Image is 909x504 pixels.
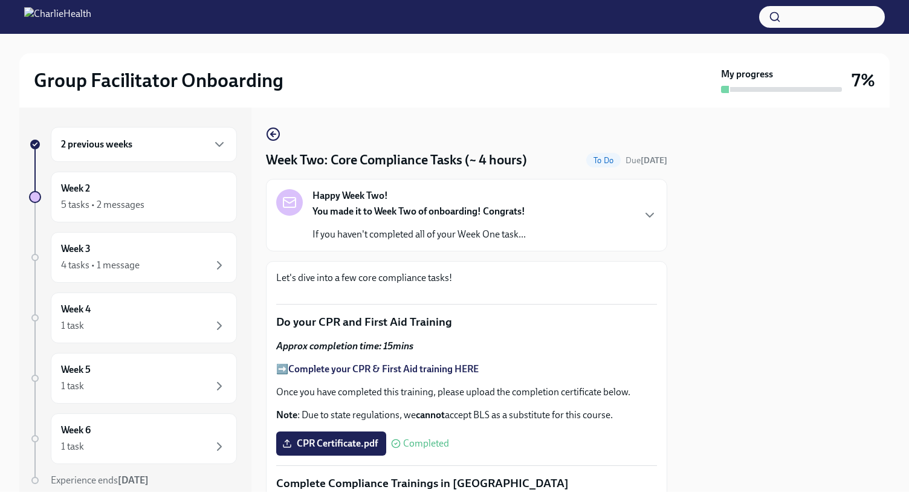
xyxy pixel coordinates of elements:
h6: Week 4 [61,303,91,316]
strong: My progress [721,68,773,81]
p: Let's dive into a few core compliance tasks! [276,271,657,285]
span: CPR Certificate.pdf [285,438,378,450]
p: Complete Compliance Trainings in [GEOGRAPHIC_DATA] [276,476,657,491]
strong: Happy Week Two! [312,189,388,202]
a: Week 34 tasks • 1 message [29,232,237,283]
p: ➡️ [276,363,657,376]
h4: Week Two: Core Compliance Tasks (~ 4 hours) [266,151,527,169]
h6: 2 previous weeks [61,138,132,151]
p: : Due to state regulations, we accept BLS as a substitute for this course. [276,409,657,422]
div: 4 tasks • 1 message [61,259,140,272]
strong: cannot [416,409,445,421]
p: Do your CPR and First Aid Training [276,314,657,330]
strong: Note [276,409,297,421]
img: CharlieHealth [24,7,91,27]
a: Week 61 task [29,413,237,464]
h3: 7% [852,69,875,91]
p: Once you have completed this training, please upload the completion certificate below. [276,386,657,399]
span: Experience ends [51,474,149,486]
strong: [DATE] [641,155,667,166]
strong: [DATE] [118,474,149,486]
span: To Do [586,156,621,165]
h6: Week 2 [61,182,90,195]
h6: Week 5 [61,363,91,376]
h6: Week 6 [61,424,91,437]
strong: You made it to Week Two of onboarding! Congrats! [312,205,525,217]
div: 1 task [61,380,84,393]
a: Week 41 task [29,292,237,343]
div: 1 task [61,319,84,332]
a: Complete your CPR & First Aid training HERE [288,363,479,375]
strong: Approx completion time: 15mins [276,340,413,352]
label: CPR Certificate.pdf [276,431,386,456]
h2: Group Facilitator Onboarding [34,68,283,92]
a: Week 51 task [29,353,237,404]
h6: Week 3 [61,242,91,256]
div: 2 previous weeks [51,127,237,162]
div: 1 task [61,440,84,453]
a: Week 25 tasks • 2 messages [29,172,237,222]
p: If you haven't completed all of your Week One task... [312,228,526,241]
span: Completed [403,439,449,448]
div: 5 tasks • 2 messages [61,198,144,212]
span: Due [626,155,667,166]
